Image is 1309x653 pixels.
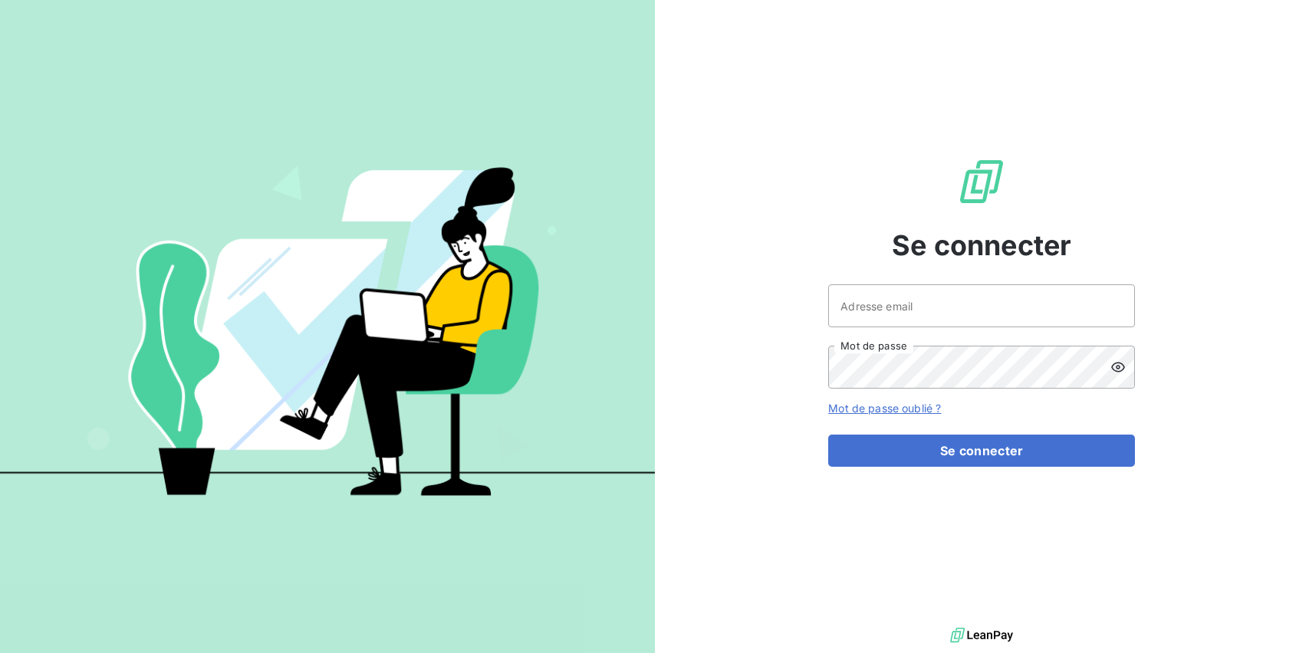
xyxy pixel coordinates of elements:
[828,402,941,415] a: Mot de passe oublié ?
[828,284,1135,327] input: placeholder
[957,157,1006,206] img: Logo LeanPay
[828,435,1135,467] button: Se connecter
[892,225,1071,266] span: Se connecter
[950,624,1013,647] img: logo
